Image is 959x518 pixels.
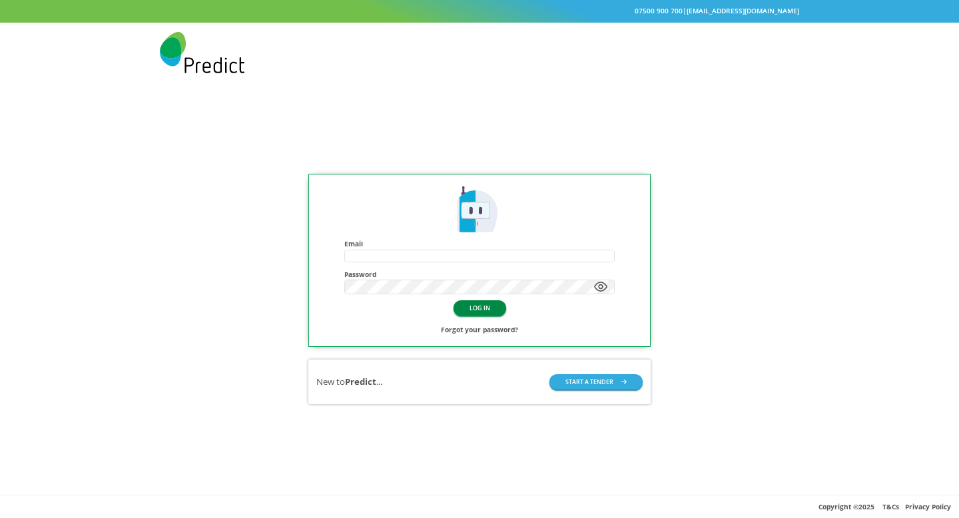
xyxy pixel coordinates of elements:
b: Predict [345,376,376,388]
img: Predict Mobile [160,32,244,73]
a: [EMAIL_ADDRESS][DOMAIN_NAME] [687,6,799,15]
button: LOG IN [454,300,506,316]
a: Privacy Policy [905,502,951,511]
h4: Password [344,270,615,278]
a: 07500 900 700 [635,6,683,15]
h4: Email [344,240,615,248]
button: START A TENDER [549,374,643,389]
a: T&Cs [882,502,899,511]
div: | [160,5,799,17]
div: New to ... [316,376,382,388]
a: Forgot your password? [441,324,518,336]
img: Predict Mobile [454,184,505,236]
